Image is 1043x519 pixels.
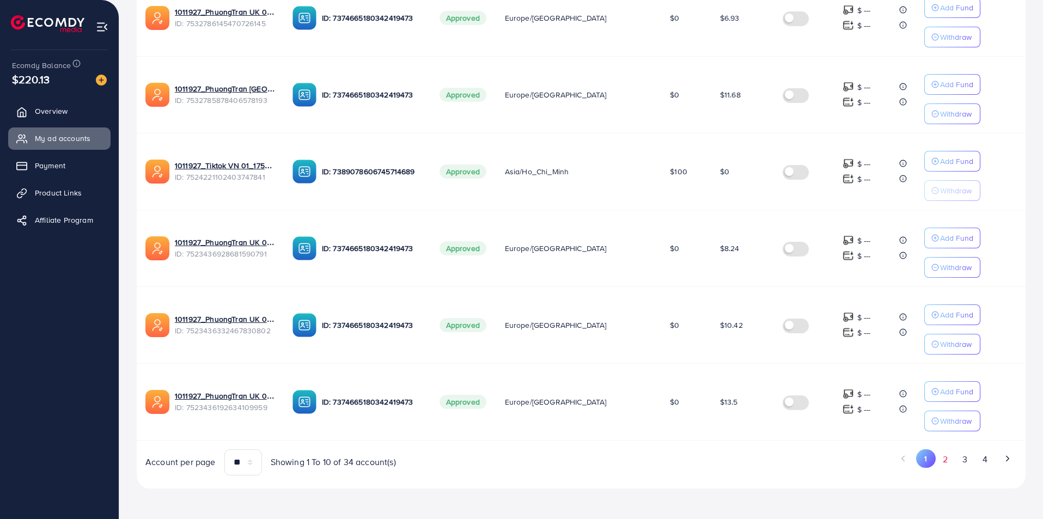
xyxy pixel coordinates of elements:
[924,180,980,201] button: Withdraw
[924,257,980,278] button: Withdraw
[720,13,740,23] span: $6.93
[720,320,743,331] span: $10.42
[271,456,396,468] span: Showing 1 To 10 of 34 account(s)
[505,13,607,23] span: Europe/[GEOGRAPHIC_DATA]
[720,89,741,100] span: $11.68
[175,237,275,248] a: 1011927_PhuongTran UK 07_1751686736496
[997,470,1035,511] iframe: Chat
[670,166,687,177] span: $100
[857,19,871,32] p: $ ---
[843,20,854,31] img: top-up amount
[35,160,65,171] span: Payment
[940,155,973,168] p: Add Fund
[175,248,275,259] span: ID: 7523436928681590791
[505,89,607,100] span: Europe/[GEOGRAPHIC_DATA]
[916,449,935,468] button: Go to page 1
[505,396,607,407] span: Europe/[GEOGRAPHIC_DATA]
[843,158,854,169] img: top-up amount
[998,449,1017,468] button: Go to next page
[670,13,679,23] span: $0
[670,89,679,100] span: $0
[924,381,980,402] button: Add Fund
[35,187,82,198] span: Product Links
[8,209,111,231] a: Affiliate Program
[940,184,972,197] p: Withdraw
[145,6,169,30] img: ic-ads-acc.e4c84228.svg
[857,4,871,17] p: $ ---
[175,83,275,94] a: 1011927_PhuongTran [GEOGRAPHIC_DATA] 08_1753863400059
[857,81,871,94] p: $ ---
[96,75,107,86] img: image
[96,21,108,33] img: menu
[440,318,486,332] span: Approved
[322,165,422,178] p: ID: 7389078606745714689
[175,7,275,29] div: <span class='underline'>1011927_PhuongTran UK 09_1753863472157</span></br>7532786145470726145
[940,231,973,245] p: Add Fund
[940,385,973,398] p: Add Fund
[322,242,422,255] p: ID: 7374665180342419473
[843,235,854,246] img: top-up amount
[12,60,71,71] span: Ecomdy Balance
[857,388,871,401] p: $ ---
[843,250,854,261] img: top-up amount
[940,1,973,14] p: Add Fund
[857,249,871,262] p: $ ---
[12,71,50,87] span: $220.13
[11,15,84,32] a: logo
[924,74,980,95] button: Add Fund
[292,390,316,414] img: ic-ba-acc.ded83a64.svg
[924,151,980,172] button: Add Fund
[145,313,169,337] img: ic-ads-acc.e4c84228.svg
[175,237,275,259] div: <span class='underline'>1011927_PhuongTran UK 07_1751686736496</span></br>7523436928681590791
[940,308,973,321] p: Add Fund
[857,157,871,170] p: $ ---
[440,11,486,25] span: Approved
[505,320,607,331] span: Europe/[GEOGRAPHIC_DATA]
[175,390,275,413] div: <span class='underline'>1011927_PhuongTran UK 05_1751686636031</span></br>7523436192634109959
[440,164,486,179] span: Approved
[940,338,972,351] p: Withdraw
[670,396,679,407] span: $0
[505,166,569,177] span: Asia/Ho_Chi_Minh
[175,314,275,336] div: <span class='underline'>1011927_PhuongTran UK 06_1751686684359</span></br>7523436332467830802
[145,83,169,107] img: ic-ads-acc.e4c84228.svg
[857,96,871,109] p: $ ---
[857,326,871,339] p: $ ---
[322,11,422,25] p: ID: 7374665180342419473
[843,96,854,108] img: top-up amount
[175,160,275,171] a: 1011927_Tiktok VN 01_1751869264216
[843,312,854,323] img: top-up amount
[8,127,111,149] a: My ad accounts
[145,390,169,414] img: ic-ads-acc.e4c84228.svg
[35,215,93,225] span: Affiliate Program
[843,404,854,415] img: top-up amount
[440,88,486,102] span: Approved
[292,6,316,30] img: ic-ba-acc.ded83a64.svg
[924,103,980,124] button: Withdraw
[292,236,316,260] img: ic-ba-acc.ded83a64.svg
[843,327,854,338] img: top-up amount
[955,449,975,469] button: Go to page 3
[175,390,275,401] a: 1011927_PhuongTran UK 05_1751686636031
[145,236,169,260] img: ic-ads-acc.e4c84228.svg
[8,155,111,176] a: Payment
[857,311,871,324] p: $ ---
[670,243,679,254] span: $0
[857,234,871,247] p: $ ---
[924,411,980,431] button: Withdraw
[8,182,111,204] a: Product Links
[936,449,955,469] button: Go to page 2
[292,160,316,184] img: ic-ba-acc.ded83a64.svg
[175,95,275,106] span: ID: 7532785878406578193
[857,173,871,186] p: $ ---
[322,319,422,332] p: ID: 7374665180342419473
[940,78,973,91] p: Add Fund
[843,388,854,400] img: top-up amount
[843,173,854,185] img: top-up amount
[975,449,995,469] button: Go to page 4
[924,27,980,47] button: Withdraw
[35,106,68,117] span: Overview
[292,313,316,337] img: ic-ba-acc.ded83a64.svg
[440,395,486,409] span: Approved
[175,402,275,413] span: ID: 7523436192634109959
